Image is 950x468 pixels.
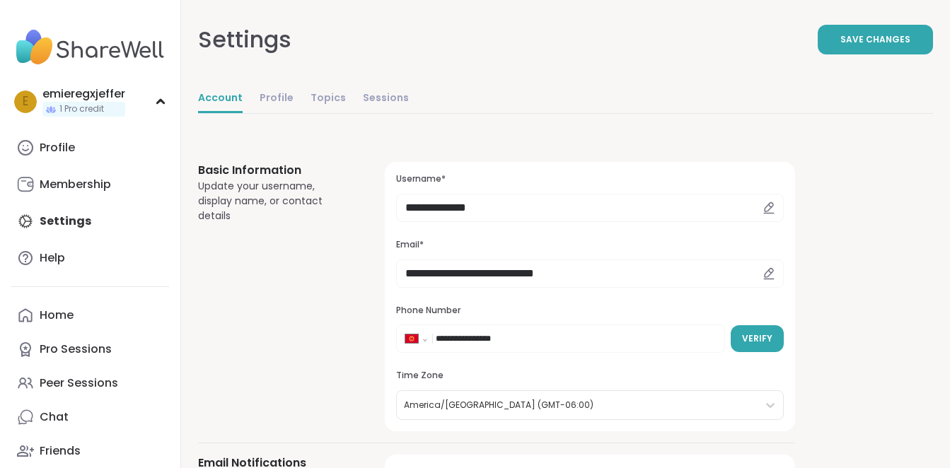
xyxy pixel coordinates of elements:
[40,250,65,266] div: Help
[11,332,169,366] a: Pro Sessions
[23,93,28,111] span: e
[40,443,81,459] div: Friends
[40,140,75,156] div: Profile
[198,179,351,223] div: Update your username, display name, or contact details
[11,298,169,332] a: Home
[11,23,169,72] img: ShareWell Nav Logo
[396,370,784,382] h3: Time Zone
[396,239,784,251] h3: Email*
[59,103,104,115] span: 1 Pro credit
[742,332,772,345] span: Verify
[40,341,112,357] div: Pro Sessions
[42,86,125,102] div: emieregxjeffer
[40,308,74,323] div: Home
[11,131,169,165] a: Profile
[198,85,243,113] a: Account
[311,85,346,113] a: Topics
[40,409,69,425] div: Chat
[396,305,784,317] h3: Phone Number
[840,33,910,46] span: Save Changes
[363,85,409,113] a: Sessions
[260,85,294,113] a: Profile
[11,434,169,468] a: Friends
[11,366,169,400] a: Peer Sessions
[11,241,169,275] a: Help
[818,25,933,54] button: Save Changes
[11,400,169,434] a: Chat
[731,325,784,352] button: Verify
[198,162,351,179] h3: Basic Information
[40,375,118,391] div: Peer Sessions
[11,168,169,201] a: Membership
[198,23,291,57] div: Settings
[396,173,784,185] h3: Username*
[40,177,111,192] div: Membership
